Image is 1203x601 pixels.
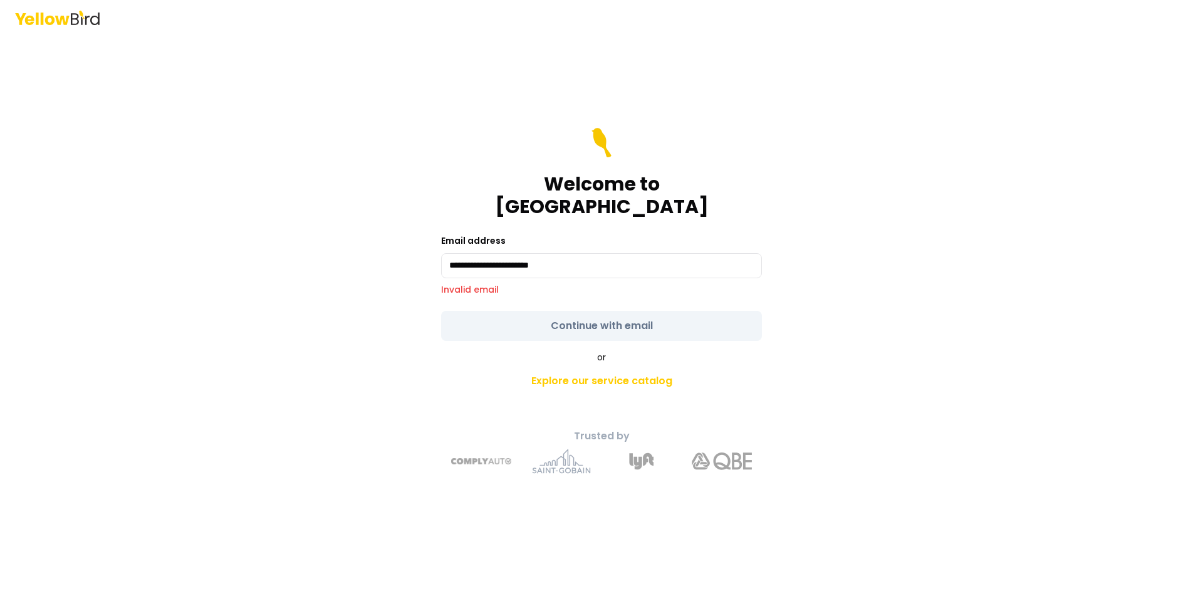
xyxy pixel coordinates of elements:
[441,283,762,296] p: Invalid email
[381,368,822,394] a: Explore our service catalog
[597,351,606,363] span: or
[441,234,506,247] label: Email address
[441,173,762,218] h1: Welcome to [GEOGRAPHIC_DATA]
[381,429,822,444] p: Trusted by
